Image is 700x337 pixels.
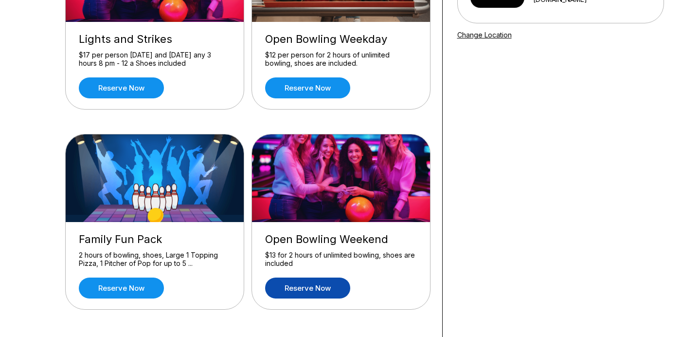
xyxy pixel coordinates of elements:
[79,233,231,246] div: Family Fun Pack
[79,51,231,68] div: $17 per person [DATE] and [DATE] any 3 hours 8 pm - 12 a Shoes included
[79,251,231,268] div: 2 hours of bowling, shoes, Large 1 Topping Pizza, 1 Pitcher of Pop for up to 5 ...
[265,251,417,268] div: $13 for 2 hours of unlimited bowling, shoes are included
[265,233,417,246] div: Open Bowling Weekend
[265,33,417,46] div: Open Bowling Weekday
[252,134,431,222] img: Open Bowling Weekend
[79,77,164,98] a: Reserve now
[79,278,164,299] a: Reserve now
[265,278,350,299] a: Reserve now
[457,31,512,39] a: Change Location
[79,33,231,46] div: Lights and Strikes
[265,77,350,98] a: Reserve now
[66,134,245,222] img: Family Fun Pack
[265,51,417,68] div: $12 per person for 2 hours of unlimited bowling, shoes are included.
